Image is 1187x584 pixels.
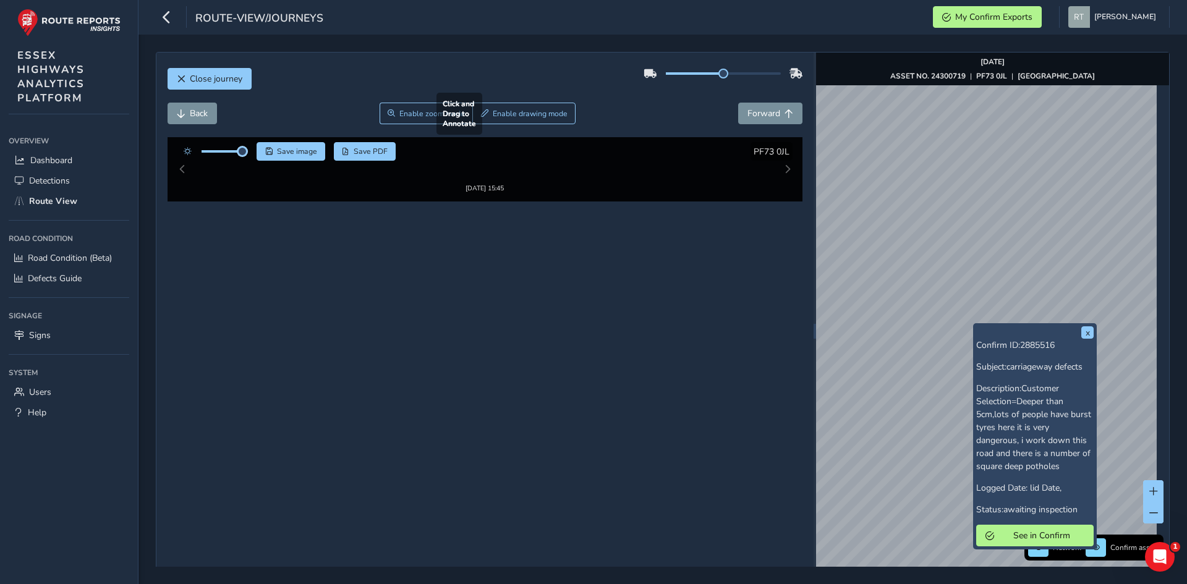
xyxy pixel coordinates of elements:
[9,191,129,211] a: Route View
[738,103,802,124] button: Forward
[754,146,789,158] span: PF73 0JL
[976,339,1094,352] p: Confirm ID:
[29,386,51,398] span: Users
[976,503,1094,516] p: Status:
[29,329,51,341] span: Signs
[9,307,129,325] div: Signage
[9,132,129,150] div: Overview
[981,57,1005,67] strong: [DATE]
[955,11,1032,23] span: My Confirm Exports
[9,150,129,171] a: Dashboard
[1018,71,1095,81] strong: [GEOGRAPHIC_DATA]
[1145,542,1175,572] iframe: Intercom live chat
[257,142,325,161] button: Save
[1170,542,1180,552] span: 1
[9,268,129,289] a: Defects Guide
[976,360,1094,373] p: Subject:
[9,229,129,248] div: Road Condition
[28,407,46,418] span: Help
[976,71,1007,81] strong: PF73 0JL
[277,146,317,156] span: Save image
[168,103,217,124] button: Back
[190,108,208,119] span: Back
[976,383,1091,472] span: Customer Selection=Deeper than 5cm,lots of people have burst tyres here it is very dangerous, i w...
[29,195,77,207] span: Route View
[1068,6,1160,28] button: [PERSON_NAME]
[17,48,85,105] span: ESSEX HIGHWAYS ANALYTICS PLATFORM
[976,481,1094,494] p: Logged Date:
[9,363,129,382] div: System
[9,325,129,345] a: Signs
[1020,339,1055,351] span: 2885516
[28,252,112,264] span: Road Condition (Beta)
[399,109,465,119] span: Enable zoom mode
[890,71,966,81] strong: ASSET NO. 24300719
[890,71,1095,81] div: | |
[1068,6,1090,28] img: diamond-layout
[976,382,1094,473] p: Description:
[933,6,1042,28] button: My Confirm Exports
[1094,6,1156,28] span: [PERSON_NAME]
[447,156,522,167] img: Thumbnail frame
[447,167,522,177] div: [DATE] 15:45
[354,146,388,156] span: Save PDF
[1006,361,1083,373] span: carriageway defects
[9,248,129,268] a: Road Condition (Beta)
[976,525,1094,546] button: See in Confirm
[9,402,129,423] a: Help
[30,154,72,166] span: Dashboard
[29,175,70,187] span: Detections
[747,108,780,119] span: Forward
[1081,326,1094,339] button: x
[17,9,121,36] img: rr logo
[380,103,473,124] button: Zoom
[9,171,129,191] a: Detections
[1003,504,1078,515] span: awaiting inspection
[168,68,252,90] button: Close journey
[28,273,82,284] span: Defects Guide
[334,142,396,161] button: PDF
[9,382,129,402] a: Users
[998,530,1084,541] span: See in Confirm
[1110,543,1160,552] span: Confirm assets
[472,103,576,124] button: Draw
[493,109,568,119] span: Enable drawing mode
[1030,482,1061,494] span: lid Date,
[195,11,323,28] span: route-view/journeys
[190,73,242,85] span: Close journey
